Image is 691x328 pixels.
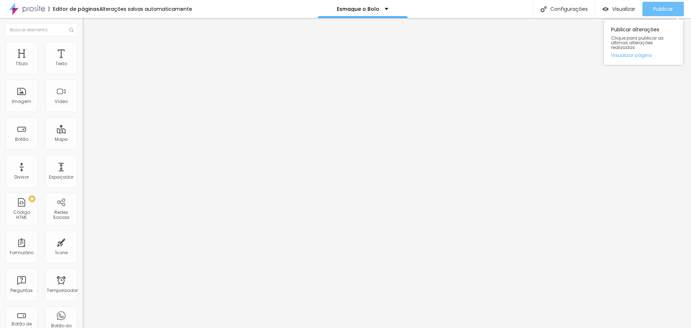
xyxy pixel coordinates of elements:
font: Publicar [653,5,673,13]
font: Ícone [55,250,68,256]
input: Buscar elemento [5,23,77,36]
font: Mapa [55,136,68,142]
font: Publicar alterações [611,26,659,33]
font: Título [15,60,28,67]
font: Imagem [12,98,31,104]
button: Visualizar [595,2,642,16]
img: Ícone [69,28,73,32]
font: Alterações salvas automaticamente [99,5,192,13]
font: Editor de páginas [53,5,99,13]
font: Configurações [550,5,588,13]
font: Formulário [10,250,33,256]
font: Vídeo [55,98,68,104]
font: Redes Sociais [53,209,69,220]
font: Temporizador [47,287,78,293]
font: Espaçador [49,174,73,180]
font: Clique para publicar as últimas alterações realizadas [611,35,664,50]
font: Botão [15,136,28,142]
font: Perguntas [10,287,33,293]
a: Visualizar página [611,53,676,58]
font: Esmague o Bolo [337,5,379,13]
font: Texto [55,60,67,67]
font: Divisor [14,174,29,180]
font: Visualizar página [611,52,652,59]
font: Código HTML [13,209,30,220]
button: Publicar [642,2,684,16]
font: Visualizar [612,5,635,13]
img: Ícone [541,6,547,12]
iframe: Editor [83,18,691,328]
img: view-1.svg [602,6,609,12]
